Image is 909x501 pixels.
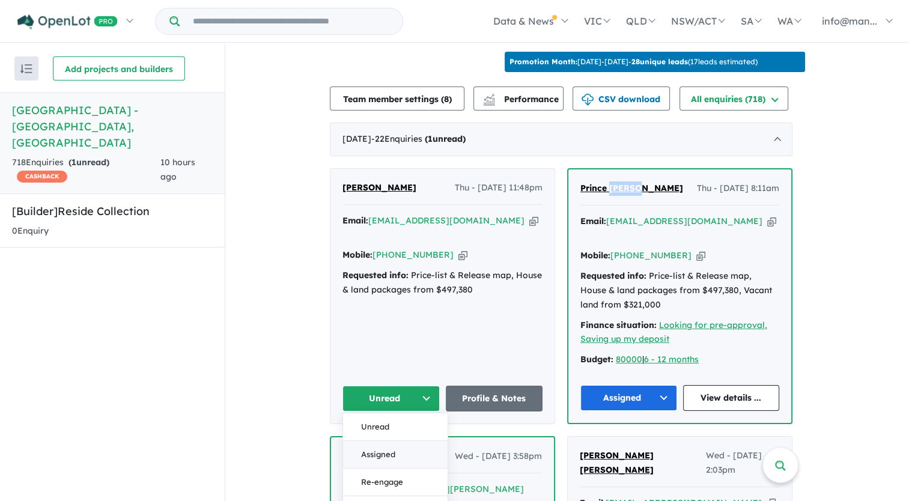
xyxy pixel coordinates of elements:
button: Unread [343,413,448,441]
strong: Finance situation: [580,320,657,330]
b: 28 unique leads [631,57,688,66]
strong: Requested info: [580,270,646,281]
span: - 22 Enquir ies [371,133,466,144]
span: 10 hours ago [160,157,195,182]
img: Openlot PRO Logo White [17,14,118,29]
strong: Mobile: [342,249,372,260]
a: [PHONE_NUMBER] [610,250,692,261]
span: Wed - [DATE] 2:03pm [706,449,780,478]
button: Copy [529,214,538,227]
strong: Mobile: [580,250,610,261]
strong: ( unread) [425,133,466,144]
span: CASHBACK [17,171,67,183]
button: CSV download [573,87,670,111]
span: Performance [485,94,559,105]
a: 6 - 12 months [644,354,699,365]
span: Wed - [DATE] 3:58pm [455,449,542,464]
a: [PERSON_NAME] [342,181,416,195]
span: info@man... [822,15,877,27]
input: Try estate name, suburb, builder or developer [182,8,400,34]
img: download icon [582,94,594,106]
div: [DATE] [330,123,792,156]
button: Performance [473,87,564,111]
div: Price-list & Release map, House & land packages from $497,380 [342,269,543,297]
button: Copy [696,249,705,262]
strong: Email: [342,215,368,226]
button: Assigned [343,441,448,469]
div: 0 Enquir y [12,224,49,238]
span: 1 [428,133,433,144]
a: [EMAIL_ADDRESS][DOMAIN_NAME] [368,215,524,226]
strong: Email: [580,216,606,226]
a: View details ... [683,385,780,411]
h5: [Builder] Reside Collection [12,203,213,219]
button: Unread [342,386,440,411]
button: Add projects and builders [53,56,185,80]
button: Re-engage [343,469,448,496]
button: All enquiries (718) [679,87,788,111]
button: Copy [458,249,467,261]
a: [PERSON_NAME] [PERSON_NAME] [580,449,706,478]
p: [DATE] - [DATE] - ( 17 leads estimated) [509,56,758,67]
div: 718 Enquir ies [12,156,160,184]
span: 1 [71,157,76,168]
button: Assigned [580,385,677,411]
img: sort.svg [20,64,32,73]
b: Promotion Month: [509,57,577,66]
span: Thu - [DATE] 11:48pm [455,181,543,195]
img: line-chart.svg [484,94,494,100]
a: Prince [PERSON_NAME] [580,181,683,196]
span: Prince [PERSON_NAME] [580,183,683,193]
span: [PERSON_NAME] [PERSON_NAME] [580,450,654,475]
button: Copy [767,215,776,228]
a: [PHONE_NUMBER] [372,249,454,260]
a: Profile & Notes [446,386,543,411]
strong: ( unread) [68,157,109,168]
strong: Budget: [580,354,613,365]
strong: Requested info: [342,270,409,281]
h5: [GEOGRAPHIC_DATA] - [GEOGRAPHIC_DATA] , [GEOGRAPHIC_DATA] [12,102,213,151]
span: Thu - [DATE] 8:11am [697,181,779,196]
img: bar-chart.svg [483,98,495,106]
span: [PERSON_NAME] [342,182,416,193]
div: Price-list & Release map, House & land packages from $497,380, Vacant land from $321,000 [580,269,779,312]
a: 80000 [616,354,642,365]
a: [EMAIL_ADDRESS][DOMAIN_NAME] [606,216,762,226]
a: Looking for pre-approval, Saving up my deposit [580,320,767,345]
div: | [580,353,779,367]
span: 8 [444,94,449,105]
button: Team member settings (8) [330,87,464,111]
